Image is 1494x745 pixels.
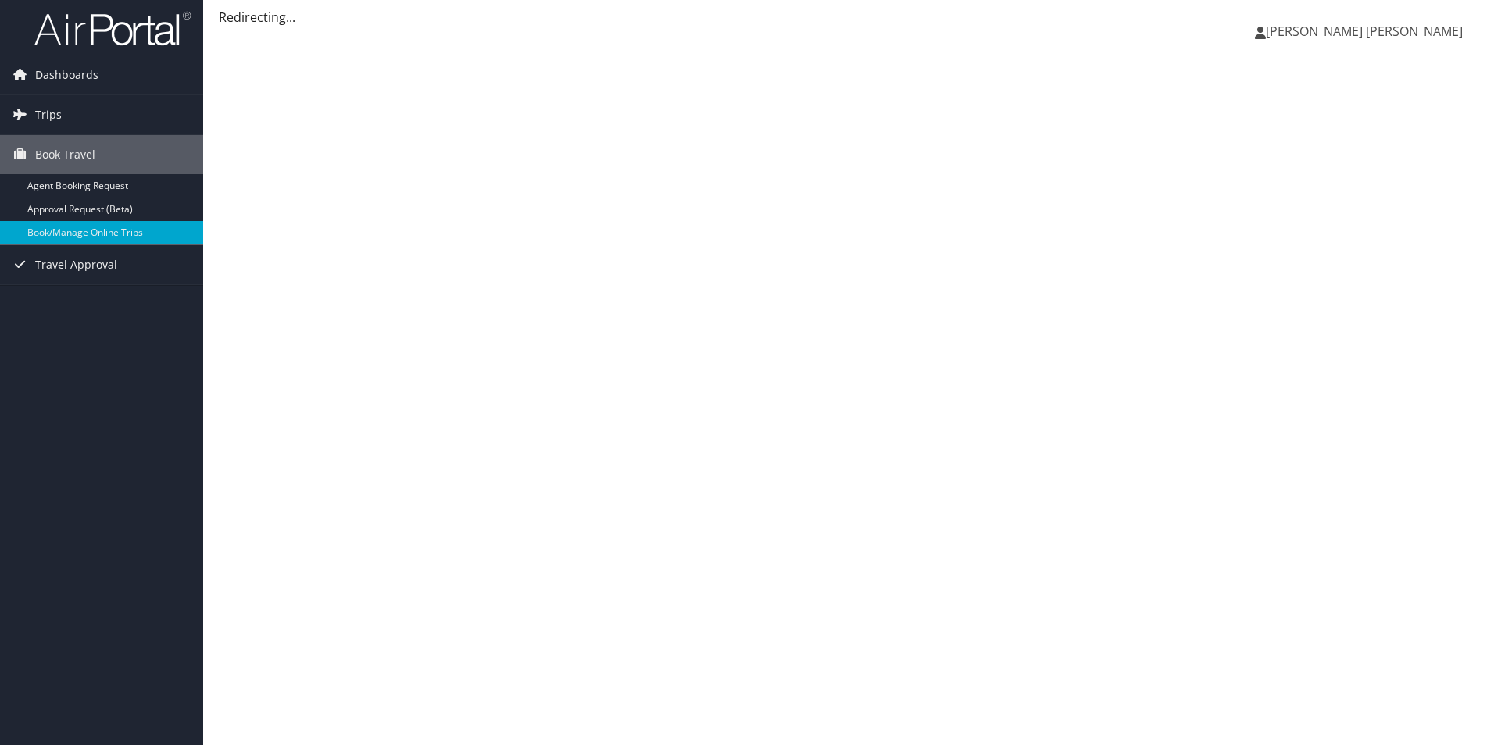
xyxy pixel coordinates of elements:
[1255,8,1478,55] a: [PERSON_NAME] [PERSON_NAME]
[35,135,95,174] span: Book Travel
[219,8,1478,27] div: Redirecting...
[1266,23,1463,40] span: [PERSON_NAME] [PERSON_NAME]
[34,10,191,47] img: airportal-logo.png
[35,55,98,94] span: Dashboards
[35,245,117,284] span: Travel Approval
[35,95,62,134] span: Trips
